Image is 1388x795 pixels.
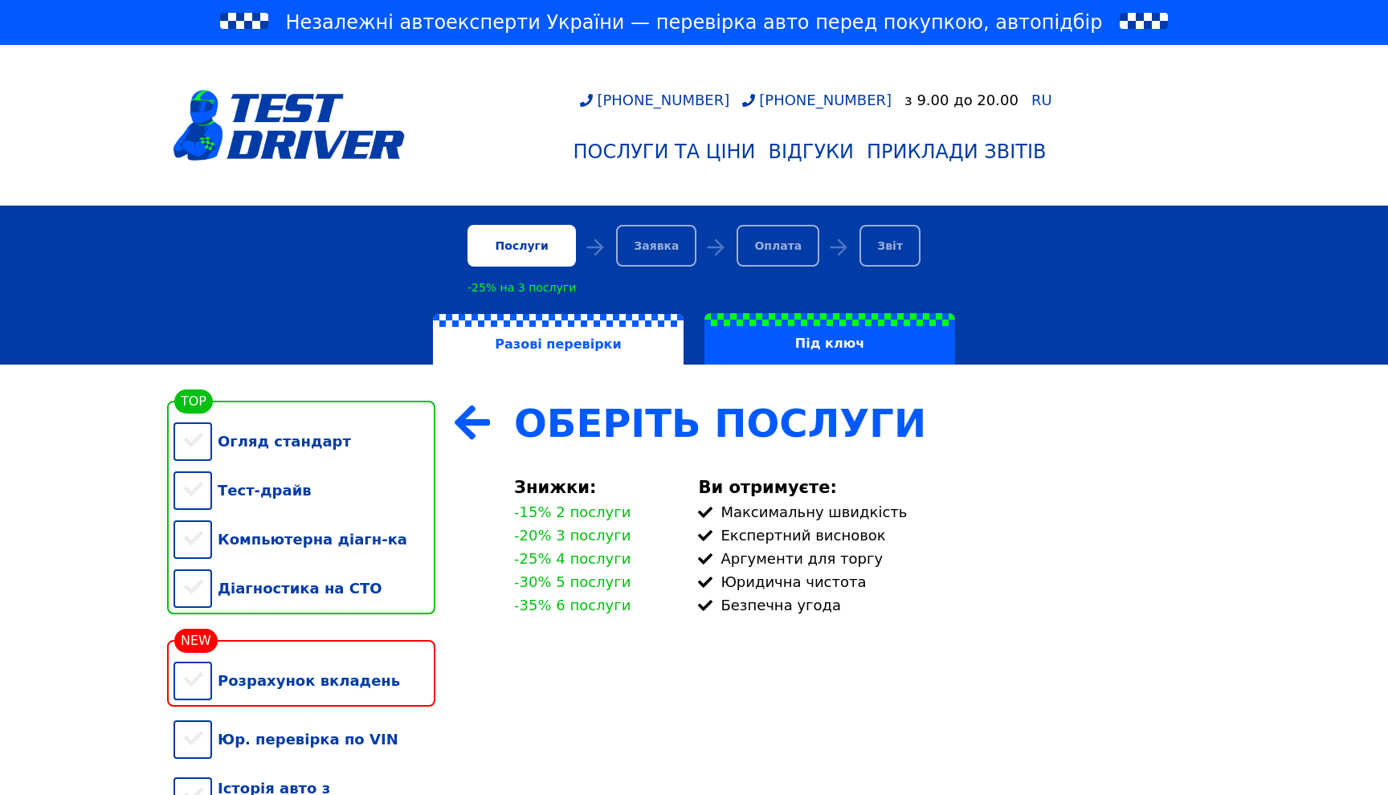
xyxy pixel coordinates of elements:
div: Відгуки [769,141,855,163]
div: -35% 6 послуги [514,597,631,614]
div: Тест-драйв [173,466,435,515]
div: Розрахунок вкладень [173,656,435,705]
div: Юридична чистота [698,573,1214,590]
a: Відгуки [762,134,861,169]
div: Компьютерна діагн-ка [173,515,435,564]
div: Безпечна угода [698,597,1214,614]
a: Під ключ [694,313,965,365]
a: RU [1031,93,1052,108]
a: [PHONE_NUMBER] [580,92,729,108]
div: з 9.00 до 20.00 [904,92,1019,108]
div: Діагностика на СТО [173,564,435,613]
a: logotype@3x [173,51,405,199]
div: Ви отримуєте: [698,478,1214,497]
label: Під ключ [704,313,955,365]
div: Заявка [616,225,696,267]
div: Аргументи для торгу [698,550,1214,567]
div: Юр. перевірка по VIN [173,715,435,764]
div: Звіт [859,225,921,267]
label: Разові перевірки [433,314,684,365]
img: logotype@3x [173,90,405,161]
div: Послуги та Ціни [573,141,755,163]
div: -25% 4 послуги [514,550,631,567]
span: Незалежні автоексперти України — перевірка авто перед покупкою, автопідбір [286,10,1103,35]
div: Експертний висновок [698,527,1214,544]
div: Огляд стандарт [173,417,435,466]
div: -15% 2 послуги [514,503,631,520]
a: Приклади звітів [860,134,1052,169]
div: Максимальну швидкість [698,503,1214,520]
div: Оплата [737,225,819,267]
span: RU [1031,92,1052,108]
a: [PHONE_NUMBER] [742,92,892,108]
a: Послуги та Ціни [566,134,761,169]
div: Послуги [467,225,576,267]
div: Знижки: [514,478,679,497]
div: -20% 3 послуги [514,527,631,544]
div: -25% на 3 послуги [467,281,576,294]
div: Приклади звітів [867,141,1046,163]
div: Оберіть Послуги [514,401,1214,446]
div: -30% 5 послуги [514,573,631,590]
